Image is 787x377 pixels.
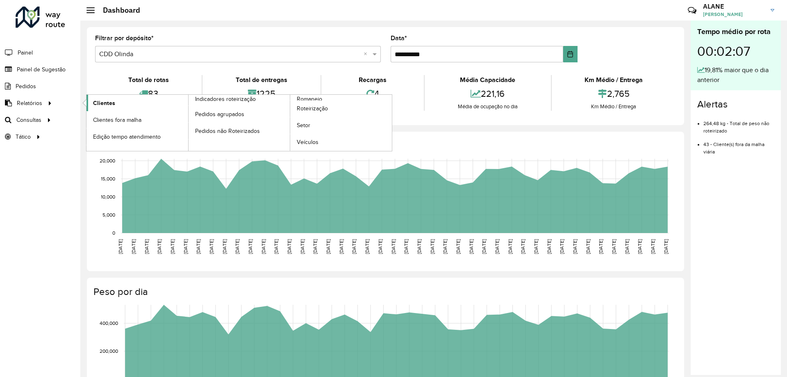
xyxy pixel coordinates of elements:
text: [DATE] [494,239,500,254]
text: [DATE] [118,239,123,254]
h2: Dashboard [95,6,140,15]
text: [DATE] [469,239,474,254]
div: 83 [97,85,200,103]
span: Pedidos [16,82,36,91]
div: 4 [323,85,422,103]
a: Roteirização [290,101,392,117]
text: [DATE] [481,239,487,254]
div: Total de entregas [205,75,318,85]
a: Pedidos não Roteirizados [189,123,290,139]
text: [DATE] [209,239,214,254]
span: Veículos [297,138,318,146]
span: Pedidos não Roteirizados [195,127,260,135]
text: [DATE] [403,239,409,254]
text: [DATE] [312,239,318,254]
div: 00:02:07 [697,37,774,65]
text: [DATE] [559,239,564,254]
a: Contato Rápido [683,2,701,19]
div: Recargas [323,75,422,85]
a: Edição tempo atendimento [86,128,188,145]
span: Setor [297,121,310,130]
text: [DATE] [624,239,630,254]
text: 10,000 [101,194,115,199]
text: [DATE] [533,239,539,254]
text: [DATE] [637,239,642,254]
a: Veículos [290,134,392,151]
a: Setor [290,117,392,134]
text: [DATE] [234,239,240,254]
text: [DATE] [572,239,578,254]
text: [DATE] [663,239,669,254]
text: [DATE] [196,239,201,254]
div: Total de rotas [97,75,200,85]
span: Pedidos agrupados [195,110,244,119]
text: [DATE] [546,239,552,254]
text: [DATE] [455,239,461,254]
span: Indicadores roteirização [195,95,256,103]
text: [DATE] [351,239,357,254]
text: [DATE] [430,239,435,254]
text: [DATE] [507,239,513,254]
div: Média de ocupação no dia [427,103,548,111]
text: [DATE] [248,239,253,254]
text: [DATE] [391,239,396,254]
span: Clear all [364,49,371,59]
text: [DATE] [598,239,603,254]
text: [DATE] [300,239,305,254]
text: [DATE] [144,239,149,254]
span: Tático [16,133,31,141]
text: [DATE] [273,239,279,254]
span: Edição tempo atendimento [93,133,161,141]
text: [DATE] [611,239,616,254]
span: Consultas [16,116,41,124]
text: 15,000 [101,176,115,181]
text: 400,000 [100,320,118,326]
h3: ALANE [703,2,764,10]
a: Romaneio [189,95,392,151]
a: Indicadores roteirização [86,95,290,151]
div: Km Médio / Entrega [554,103,674,111]
div: Média Capacidade [427,75,548,85]
text: 0 [112,230,115,235]
text: [DATE] [131,239,136,254]
a: Clientes [86,95,188,111]
text: 5,000 [102,212,115,217]
span: Painel de Sugestão [17,65,66,74]
div: 19,81% maior que o dia anterior [697,65,774,85]
text: [DATE] [339,239,344,254]
div: Tempo médio por rota [697,26,774,37]
text: 200,000 [100,348,118,354]
text: [DATE] [325,239,331,254]
li: 264,48 kg - Total de peso não roteirizado [703,114,774,135]
span: Roteirização [297,104,328,113]
span: Clientes fora malha [93,116,141,124]
div: Km Médio / Entrega [554,75,674,85]
h4: Peso por dia [93,286,676,298]
text: [DATE] [378,239,383,254]
text: [DATE] [183,239,188,254]
text: [DATE] [442,239,448,254]
text: [DATE] [157,239,162,254]
span: Clientes [93,99,115,107]
a: Pedidos agrupados [189,106,290,122]
text: [DATE] [364,239,370,254]
h4: Alertas [697,98,774,110]
div: 2,765 [554,85,674,103]
label: Data [391,33,407,43]
text: 20,000 [100,158,115,163]
label: Filtrar por depósito [95,33,154,43]
span: Painel [18,48,33,57]
a: Clientes fora malha [86,112,188,128]
text: [DATE] [261,239,266,254]
text: [DATE] [585,239,591,254]
span: Romaneio [297,95,322,103]
div: 221,16 [427,85,548,103]
div: 1225 [205,85,318,103]
button: Choose Date [563,46,578,62]
text: [DATE] [650,239,655,254]
text: [DATE] [170,239,175,254]
text: [DATE] [287,239,292,254]
span: Relatórios [17,99,42,107]
text: [DATE] [222,239,227,254]
li: 43 - Cliente(s) fora da malha viária [703,135,774,155]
